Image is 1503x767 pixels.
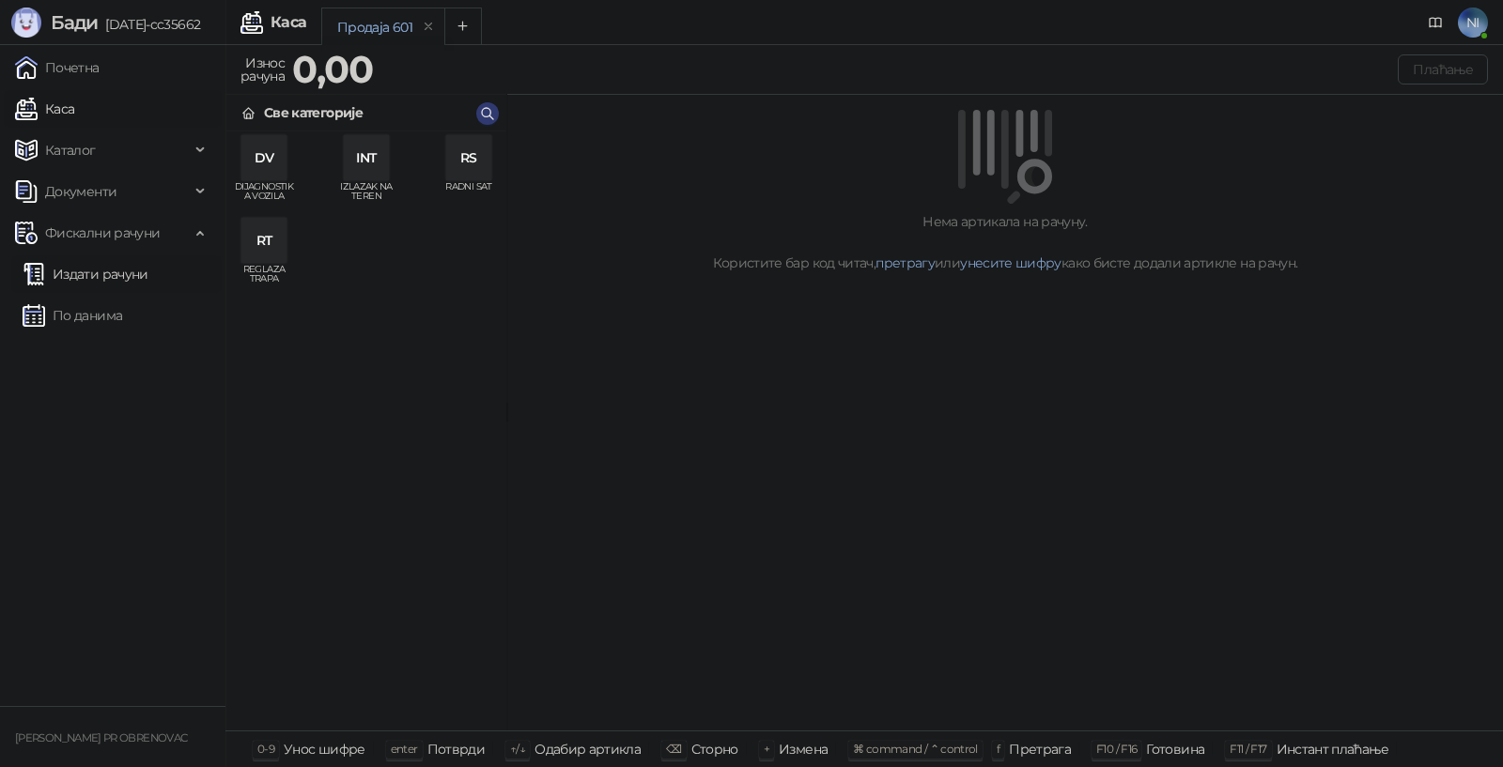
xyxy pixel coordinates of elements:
[446,135,491,180] div: RS
[23,297,122,334] a: По данима
[666,742,681,756] span: ⌫
[444,8,482,45] button: Add tab
[45,214,160,252] span: Фискални рачуни
[271,15,306,30] div: Каса
[264,102,363,123] div: Све категорије
[15,731,187,744] small: [PERSON_NAME] PR OBRENOVAC
[23,255,148,293] a: Издати рачуни
[1146,737,1204,761] div: Готовина
[875,254,935,271] a: претрагу
[98,16,200,33] span: [DATE]-cc35662
[853,742,978,756] span: ⌘ command / ⌃ control
[15,49,100,86] a: Почетна
[344,135,389,180] div: INT
[530,211,1480,273] div: Нема артикала на рачуну. Користите бар код читач, или како бисте додали артикле на рачун.
[1398,54,1488,84] button: Плаћање
[51,11,98,34] span: Бади
[234,182,294,210] span: DIJAGNOSTIKA VOZILA
[1096,742,1137,756] span: F10 / F16
[535,737,641,761] div: Одабир артикла
[1277,737,1388,761] div: Инстант плаћање
[764,742,769,756] span: +
[779,737,828,761] div: Измена
[15,90,74,128] a: Каса
[241,135,287,180] div: DV
[427,737,486,761] div: Потврди
[416,19,441,35] button: remove
[45,173,116,210] span: Документи
[336,182,396,210] span: IZLAZAK NA TEREN
[226,131,506,730] div: grid
[234,265,294,293] span: REGLAZA TRAPA
[257,742,274,756] span: 0-9
[1420,8,1450,38] a: Документација
[997,742,999,756] span: f
[284,737,365,761] div: Унос шифре
[292,46,373,92] strong: 0,00
[11,8,41,38] img: Logo
[237,51,288,88] div: Износ рачуна
[439,182,499,210] span: RADNI SAT
[1458,8,1488,38] span: NI
[337,17,412,38] div: Продаја 601
[510,742,525,756] span: ↑/↓
[391,742,418,756] span: enter
[241,218,287,263] div: RT
[960,254,1061,271] a: унесите шифру
[1230,742,1266,756] span: F11 / F17
[691,737,738,761] div: Сторно
[1009,737,1071,761] div: Претрага
[45,131,96,169] span: Каталог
